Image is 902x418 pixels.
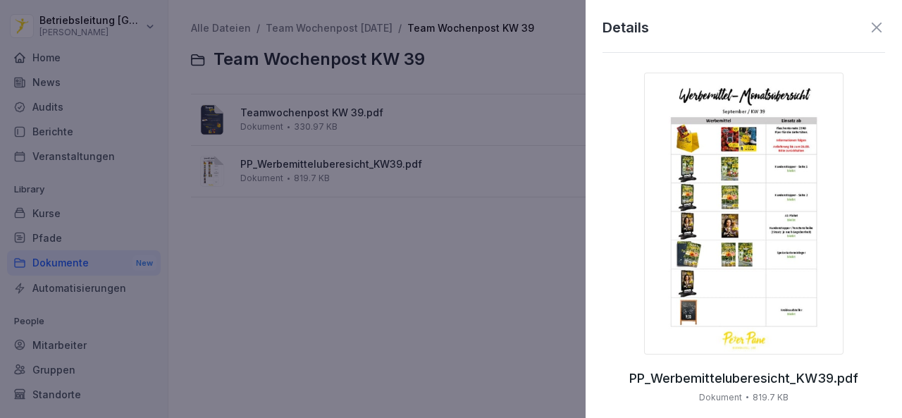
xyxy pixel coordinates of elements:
[603,17,649,38] p: Details
[699,391,742,404] p: Dokument
[629,371,858,386] p: PP_Werbemitteluberesicht_KW39.pdf
[753,391,789,404] p: 819.7 KB
[644,73,844,355] img: thumbnail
